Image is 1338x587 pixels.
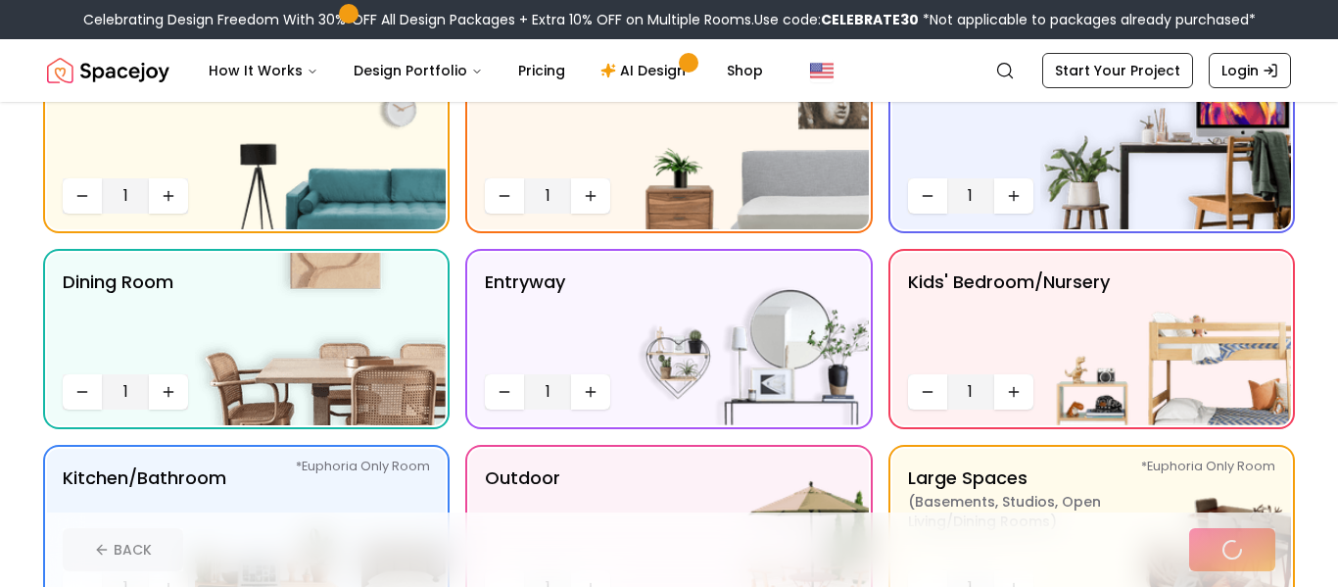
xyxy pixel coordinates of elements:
[149,178,188,214] button: Increase quantity
[1209,53,1291,88] a: Login
[994,374,1033,410] button: Increase quantity
[110,184,141,208] span: 1
[571,178,610,214] button: Increase quantity
[485,178,524,214] button: Decrease quantity
[821,10,919,29] b: CELEBRATE30
[994,178,1033,214] button: Increase quantity
[532,184,563,208] span: 1
[47,51,169,90] img: Spacejoy Logo
[919,10,1256,29] span: *Not applicable to packages already purchased*
[195,57,446,229] img: Living Room
[908,465,1153,563] p: Large Spaces
[193,51,779,90] nav: Main
[711,51,779,90] a: Shop
[110,380,141,404] span: 1
[1042,53,1193,88] a: Start Your Project
[338,51,499,90] button: Design Portfolio
[955,184,986,208] span: 1
[485,374,524,410] button: Decrease quantity
[63,465,226,563] p: Kitchen/Bathroom
[754,10,919,29] span: Use code:
[585,51,707,90] a: AI Design
[485,73,566,171] p: Bedroom
[83,10,1256,29] div: Celebrating Design Freedom With 30% OFF All Design Packages + Extra 10% OFF on Multiple Rooms.
[908,73,962,171] p: Office
[908,492,1153,531] span: ( Basements, Studios, Open living/dining rooms )
[485,269,565,367] p: entryway
[908,374,947,410] button: Decrease quantity
[908,178,947,214] button: Decrease quantity
[149,374,188,410] button: Increase quantity
[532,380,563,404] span: 1
[955,380,986,404] span: 1
[908,269,1110,367] p: Kids' Bedroom/Nursery
[571,374,610,410] button: Increase quantity
[618,253,869,425] img: entryway
[618,57,869,229] img: Bedroom
[63,73,167,171] p: Living Room
[47,51,169,90] a: Spacejoy
[485,465,560,563] p: Outdoor
[63,374,102,410] button: Decrease quantity
[1040,253,1291,425] img: Kids' Bedroom/Nursery
[63,269,173,367] p: Dining Room
[502,51,581,90] a: Pricing
[810,59,834,82] img: United States
[1040,57,1291,229] img: Office
[195,253,446,425] img: Dining Room
[193,51,334,90] button: How It Works
[63,178,102,214] button: Decrease quantity
[47,39,1291,102] nav: Global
